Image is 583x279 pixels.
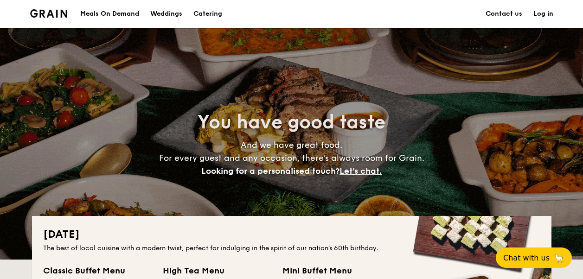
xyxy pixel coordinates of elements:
h2: [DATE] [43,227,540,242]
div: High Tea Menu [163,264,271,277]
div: Classic Buffet Menu [43,264,152,277]
span: And we have great food. For every guest and any occasion, there’s always room for Grain. [159,140,424,176]
span: Chat with us [503,254,550,262]
span: Looking for a personalised touch? [201,166,340,176]
a: Logotype [30,9,68,18]
span: You have good taste [198,111,385,133]
button: Chat with us🦙 [496,247,572,268]
span: Let's chat. [340,166,382,176]
span: 🦙 [553,253,564,263]
div: The best of local cuisine with a modern twist, perfect for indulging in the spirit of our nation’... [43,244,540,253]
img: Grain [30,9,68,18]
div: Mini Buffet Menu [282,264,391,277]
